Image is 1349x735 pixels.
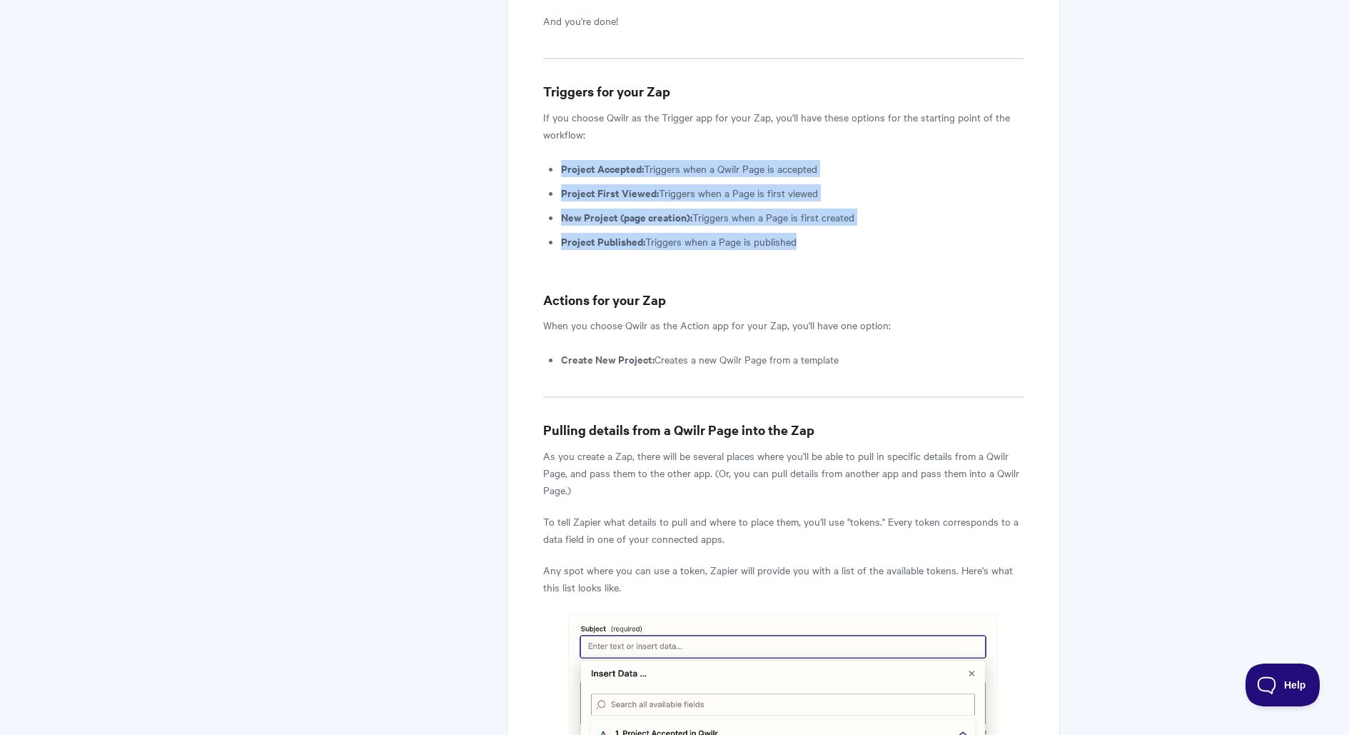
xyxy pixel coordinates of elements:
[543,513,1024,547] p: To tell Zapier what details to pull and where to place them, you'll use "tokens." Every token cor...
[561,209,1024,226] li: Triggers when a Page is first created
[561,161,644,176] strong: Project Accepted:
[561,351,1024,368] li: Creates a new Qwilr Page from a template
[543,447,1024,499] p: As you create a Zap, there will be several places where you'll be able to pull in specific detail...
[543,420,1024,440] h3: Pulling details from a Qwilr Page into the Zap
[561,351,655,366] strong: Create New Project:
[561,234,645,249] strong: Project Published:
[543,561,1024,596] p: Any spot where you can use a token, Zapier will provide you with a list of the available tokens. ...
[561,233,1024,250] li: Triggers when a Page is published
[543,81,1024,101] h3: Triggers for your Zap
[561,184,1024,201] li: Triggers when a Page is first viewed
[543,109,1024,143] p: If you choose Qwilr as the Trigger app for your Zap, you'll have these options for the starting p...
[1246,664,1320,706] iframe: Toggle Customer Support
[561,185,659,200] strong: Project First Viewed:
[543,12,1024,29] p: And you're done!
[543,316,1024,334] p: When you choose Qwilr as the Action app for your Zap, you'll have one option:
[561,209,692,224] strong: New Project (page creation):
[561,160,1024,177] li: Triggers when a Qwilr Page is accepted
[543,290,1024,310] h3: Actions for your Zap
